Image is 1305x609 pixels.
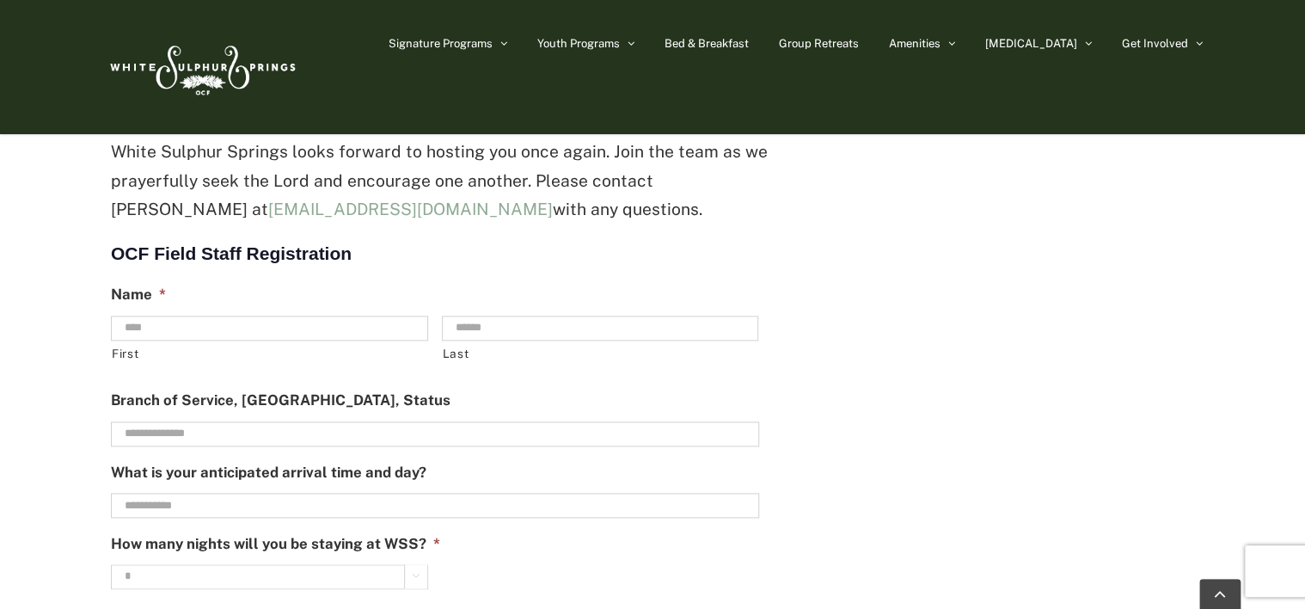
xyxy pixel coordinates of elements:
span: Amenities [889,38,940,49]
h3: OCF Field Staff Registration [111,242,773,265]
label: Last [443,341,759,366]
span: [MEDICAL_DATA] [985,38,1077,49]
span: Signature Programs [389,38,493,49]
span: Group Retreats [779,38,859,49]
span: Get Involved [1122,38,1188,49]
label: How many nights will you be staying at WSS? [111,535,440,554]
label: What is your anticipated arrival time and day? [111,464,426,483]
label: Name [111,286,166,304]
span: Youth Programs [537,38,620,49]
label: First [112,341,428,366]
a: [EMAIL_ADDRESS][DOMAIN_NAME] [268,200,553,218]
img: White Sulphur Springs Logo [102,27,300,108]
label: Branch of Service, [GEOGRAPHIC_DATA], Status [111,391,450,410]
span: Bed & Breakfast [665,38,749,49]
p: White Sulphur Springs looks forward to hosting you once again. Join the team as we prayerfully se... [111,138,773,225]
